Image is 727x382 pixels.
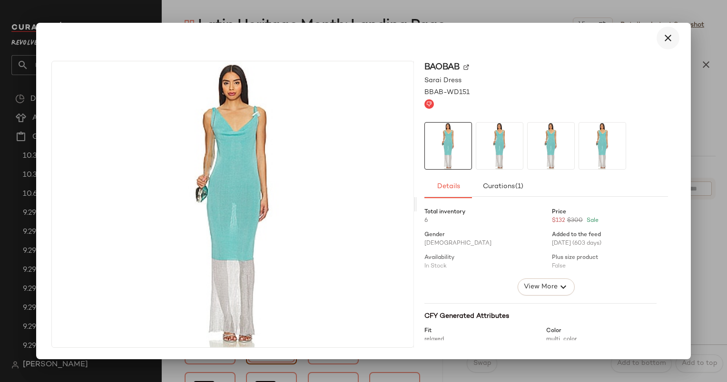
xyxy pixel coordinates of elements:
img: svg%3e [463,65,469,70]
span: Sarai Dress [424,76,462,86]
span: Details [436,183,460,191]
div: CFY Generated Attributes [424,311,657,321]
button: View More [517,278,574,296]
img: BBAB-WD151_V1.jpg [425,123,472,169]
img: BBAB-WD151_V1.jpg [476,123,523,169]
span: Baobab [424,61,460,74]
span: Curations [482,183,523,191]
img: BBAB-WD151_V1.jpg [579,123,626,169]
img: svg%3e [426,101,432,107]
img: BBAB-WD151_V1.jpg [528,123,574,169]
span: (1) [515,183,523,191]
span: View More [523,281,557,293]
span: BBAB-WD151 [424,87,470,97]
img: BBAB-WD151_V1.jpg [52,61,413,347]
